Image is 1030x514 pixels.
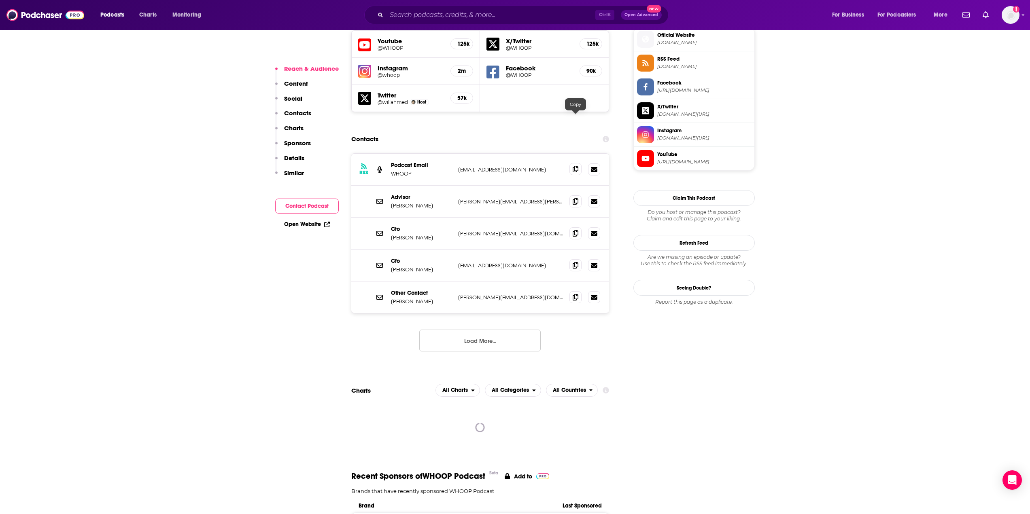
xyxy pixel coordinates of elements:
[637,150,751,167] a: YouTube[URL][DOMAIN_NAME]
[378,45,444,51] a: @WHOOP
[134,8,161,21] a: Charts
[457,95,466,102] h5: 57k
[351,488,610,494] p: Brands that have recently sponsored WHOOP Podcast
[1002,6,1019,24] button: Show profile menu
[1013,6,1019,13] svg: Add a profile image
[167,8,212,21] button: open menu
[100,9,124,21] span: Podcasts
[378,91,444,99] h5: Twitter
[284,109,311,117] p: Contacts
[505,471,550,481] a: Add to
[391,298,452,305] p: [PERSON_NAME]
[458,198,563,205] p: [PERSON_NAME][EMAIL_ADDRESS][PERSON_NAME][DOMAIN_NAME]
[657,111,751,117] span: twitter.com/WHOOP
[6,7,84,23] img: Podchaser - Follow, Share and Rate Podcasts
[391,170,452,177] p: WHOOP
[457,40,466,47] h5: 125k
[657,159,751,165] span: https://www.youtube.com/@WHOOP
[275,65,339,80] button: Reach & Audience
[172,9,201,21] span: Monitoring
[506,45,573,51] a: @WHOOP
[378,99,408,105] a: @willahmed
[647,5,661,13] span: New
[633,235,755,251] button: Refresh Feed
[832,9,864,21] span: For Business
[359,169,368,176] h3: RSS
[275,169,304,184] button: Similar
[417,99,426,105] span: Host
[633,209,755,216] span: Do you host or manage this podcast?
[657,55,751,63] span: RSS Feed
[586,40,595,47] h5: 125k
[284,169,304,177] p: Similar
[391,162,452,169] p: Podcast Email
[458,294,563,301] p: [PERSON_NAME][EMAIL_ADDRESS][DOMAIN_NAME]
[378,72,444,78] a: @whoop
[959,8,973,22] a: Show notifications dropdown
[624,13,658,17] span: Open Advanced
[1002,6,1019,24] img: User Profile
[633,190,755,206] button: Claim This Podcast
[351,471,485,481] span: Recent Sponsors of WHOOP Podcast
[457,68,466,74] h5: 2m
[657,135,751,141] span: instagram.com/whoop
[391,266,452,273] p: [PERSON_NAME]
[657,87,751,93] span: https://www.facebook.com/WHOOP
[565,98,586,110] div: Copy
[657,79,751,87] span: Facebook
[506,64,573,72] h5: Facebook
[633,209,755,222] div: Claim and edit this page to your liking.
[387,8,595,21] input: Search podcasts, credits, & more...
[637,31,751,48] a: Official Website[DOMAIN_NAME]
[275,139,311,154] button: Sponsors
[979,8,992,22] a: Show notifications dropdown
[637,102,751,119] a: X/Twitter[DOMAIN_NAME][URL]
[95,8,135,21] button: open menu
[378,37,444,45] h5: Youtube
[139,9,157,21] span: Charts
[934,9,947,21] span: More
[391,226,452,233] p: Cto
[284,124,304,132] p: Charts
[275,124,304,139] button: Charts
[358,65,371,78] img: iconImage
[391,194,452,201] p: Advisor
[633,299,755,305] div: Report this page as a duplicate.
[595,10,614,20] span: Ctrl K
[877,9,916,21] span: For Podcasters
[391,202,452,209] p: [PERSON_NAME]
[435,384,480,397] h2: Platforms
[458,230,563,237] p: [PERSON_NAME][EMAIL_ADDRESS][DOMAIN_NAME]
[359,502,550,509] span: Brand
[275,80,308,95] button: Content
[657,63,751,70] span: feeds.buzzsprout.com
[284,80,308,87] p: Content
[351,131,378,147] h2: Contacts
[284,95,302,102] p: Social
[637,126,751,143] a: Instagram[DOMAIN_NAME][URL]
[275,154,304,169] button: Details
[553,387,586,393] span: All Countries
[378,64,444,72] h5: Instagram
[549,502,602,509] span: Last Sponsored
[514,473,532,480] p: Add to
[391,234,452,241] p: [PERSON_NAME]
[536,473,550,479] img: Pro Logo
[275,95,302,110] button: Social
[284,65,339,72] p: Reach & Audience
[411,100,416,104] img: Will Ahmed
[657,103,751,110] span: X/Twitter
[442,387,468,393] span: All Charts
[506,72,573,78] a: @WHOOP
[485,384,541,397] button: open menu
[485,384,541,397] h2: Categories
[492,387,529,393] span: All Categories
[633,280,755,296] a: Seeing Double?
[546,384,598,397] button: open menu
[284,139,311,147] p: Sponsors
